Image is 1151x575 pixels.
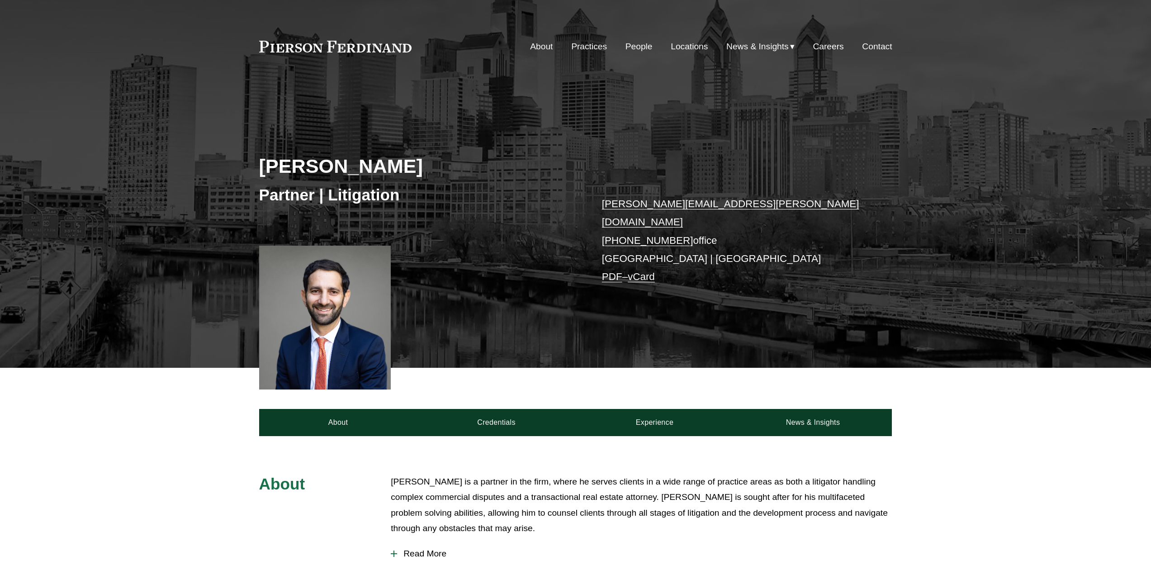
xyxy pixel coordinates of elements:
[726,38,795,55] a: folder dropdown
[530,38,553,55] a: About
[397,549,892,559] span: Read More
[602,198,859,228] a: [PERSON_NAME][EMAIL_ADDRESS][PERSON_NAME][DOMAIN_NAME]
[571,38,607,55] a: Practices
[602,195,866,286] p: office [GEOGRAPHIC_DATA] | [GEOGRAPHIC_DATA] –
[671,38,708,55] a: Locations
[602,271,622,282] a: PDF
[259,475,305,493] span: About
[862,38,892,55] a: Contact
[417,409,576,436] a: Credentials
[734,409,892,436] a: News & Insights
[625,38,653,55] a: People
[259,154,576,178] h2: [PERSON_NAME]
[813,38,843,55] a: Careers
[391,474,892,537] p: [PERSON_NAME] is a partner in the firm, where he serves clients in a wide range of practice areas...
[259,409,417,436] a: About
[602,235,693,246] a: [PHONE_NUMBER]
[628,271,655,282] a: vCard
[726,39,789,55] span: News & Insights
[576,409,734,436] a: Experience
[259,185,576,205] h3: Partner | Litigation
[391,542,892,565] button: Read More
